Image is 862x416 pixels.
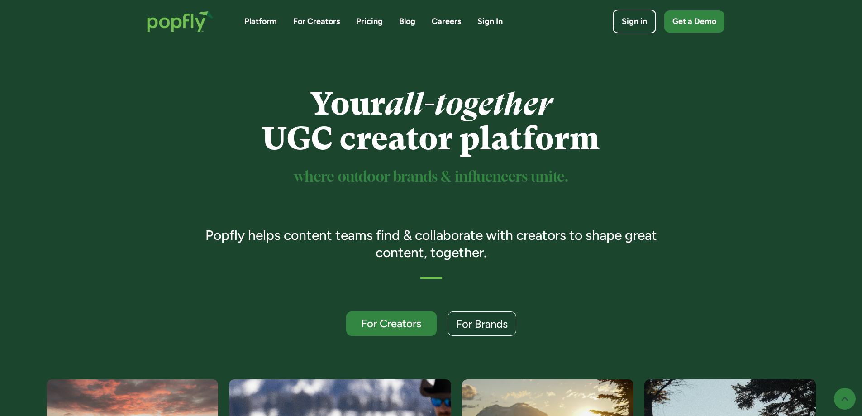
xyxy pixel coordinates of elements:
[613,10,656,33] a: Sign in
[244,16,277,27] a: Platform
[192,227,670,261] h3: Popfly helps content teams find & collaborate with creators to shape great content, together.
[448,311,516,336] a: For Brands
[192,86,670,156] h1: Your UGC creator platform
[477,16,503,27] a: Sign In
[672,16,716,27] div: Get a Demo
[432,16,461,27] a: Careers
[294,170,568,184] sup: where outdoor brands & influencers unite.
[354,318,429,329] div: For Creators
[356,16,383,27] a: Pricing
[456,318,508,330] div: For Brands
[293,16,340,27] a: For Creators
[664,10,724,33] a: Get a Demo
[138,2,223,41] a: home
[399,16,415,27] a: Blog
[346,311,437,336] a: For Creators
[622,16,647,27] div: Sign in
[385,86,552,122] em: all-together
